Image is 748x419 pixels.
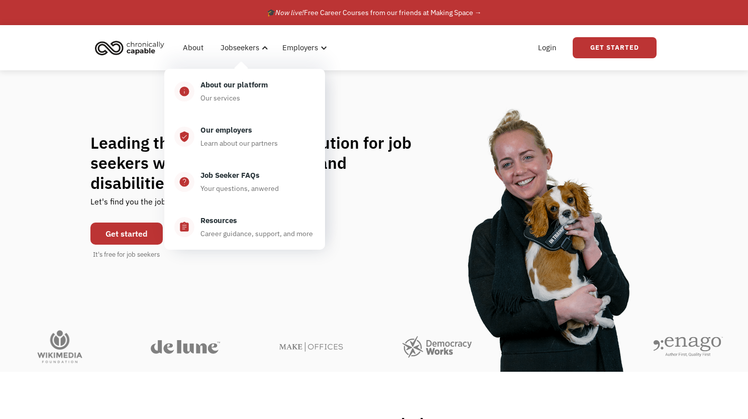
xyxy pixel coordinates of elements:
[177,32,209,64] a: About
[179,221,190,233] div: assignment
[92,37,172,59] a: home
[200,79,268,91] div: About our platform
[200,92,240,104] div: Our services
[164,204,325,250] a: assignmentResourcesCareer guidance, support, and more
[200,169,260,181] div: Job Seeker FAQs
[92,37,167,59] img: Chronically Capable logo
[573,37,657,58] a: Get Started
[200,124,252,136] div: Our employers
[179,131,190,143] div: verified_user
[275,8,304,17] em: Now live!
[90,133,431,193] h1: Leading the flexible work revolution for job seekers with chronic illnesses and disabilities
[90,193,223,218] div: Let's find you the job of your dreams
[200,215,237,227] div: Resources
[164,69,325,114] a: infoAbout our platformOur services
[164,114,325,159] a: verified_userOur employersLearn about our partners
[221,42,259,54] div: Jobseekers
[200,137,278,149] div: Learn about our partners
[276,32,330,64] div: Employers
[200,228,313,240] div: Career guidance, support, and more
[215,32,271,64] div: Jobseekers
[532,32,563,64] a: Login
[200,182,279,194] div: Your questions, anwered
[282,42,318,54] div: Employers
[93,250,160,260] div: It's free for job seekers
[164,159,325,204] a: help_centerJob Seeker FAQsYour questions, anwered
[90,223,163,245] a: Get started
[179,85,190,97] div: info
[267,7,482,19] div: 🎓 Free Career Courses from our friends at Making Space →
[179,176,190,188] div: help_center
[164,64,325,250] nav: Jobseekers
